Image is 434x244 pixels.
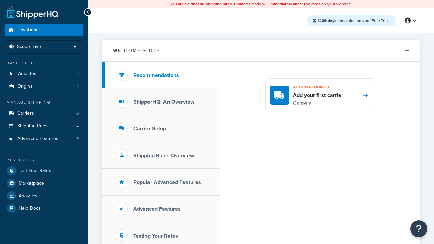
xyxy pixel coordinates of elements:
[5,165,83,177] a: Test Your Rates
[5,157,83,163] div: Resources
[5,60,83,66] div: Basic Setup
[76,136,79,142] span: 0
[77,71,79,77] span: 1
[17,84,33,89] span: Origins
[5,177,83,189] a: Marketplace
[198,1,206,7] b: LIVE
[293,83,343,91] h3: Action required
[17,44,41,50] span: Scope: Live
[293,91,343,99] h4: Add your first carrier
[5,100,83,105] div: Manage Shipping
[133,179,201,185] h3: Popular Advanced Features
[5,67,83,80] a: Websites1
[410,220,427,237] button: Open Resource Center
[5,107,83,120] a: Carriers0
[133,233,178,239] h3: Testing Your Rates
[17,110,34,116] span: Carriers
[5,133,83,145] li: Advanced Features
[293,99,343,108] p: Carriers
[5,190,83,202] a: Analytics
[17,136,58,142] span: Advanced Features
[5,120,83,133] a: Shipping Rules
[17,123,49,129] span: Shipping Rules
[77,84,79,89] span: 1
[133,72,179,78] h3: Recommendations
[133,206,181,212] h3: Advanced Features
[19,181,44,186] span: Marketplace
[5,202,83,215] a: Help Docs
[19,168,51,174] span: Test Your Rates
[5,24,83,36] a: Dashboard
[318,18,389,24] span: remaining on your Free Trial
[5,133,83,145] a: Advanced Features0
[133,126,166,132] h3: Carrier Setup
[5,80,83,93] a: Origins1
[19,206,41,211] span: Help Docs
[102,40,420,62] button: Welcome Guide
[318,18,336,24] strong: 1469 days
[76,110,79,116] span: 0
[17,27,40,33] span: Dashboard
[5,67,83,80] li: Websites
[19,193,37,199] span: Analytics
[5,80,83,93] li: Origins
[113,48,160,53] h2: Welcome Guide
[133,99,194,105] h3: ShipperHQ: An Overview
[17,71,36,77] span: Websites
[133,152,194,159] h3: Shipping Rules Overview
[5,107,83,120] li: Carriers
